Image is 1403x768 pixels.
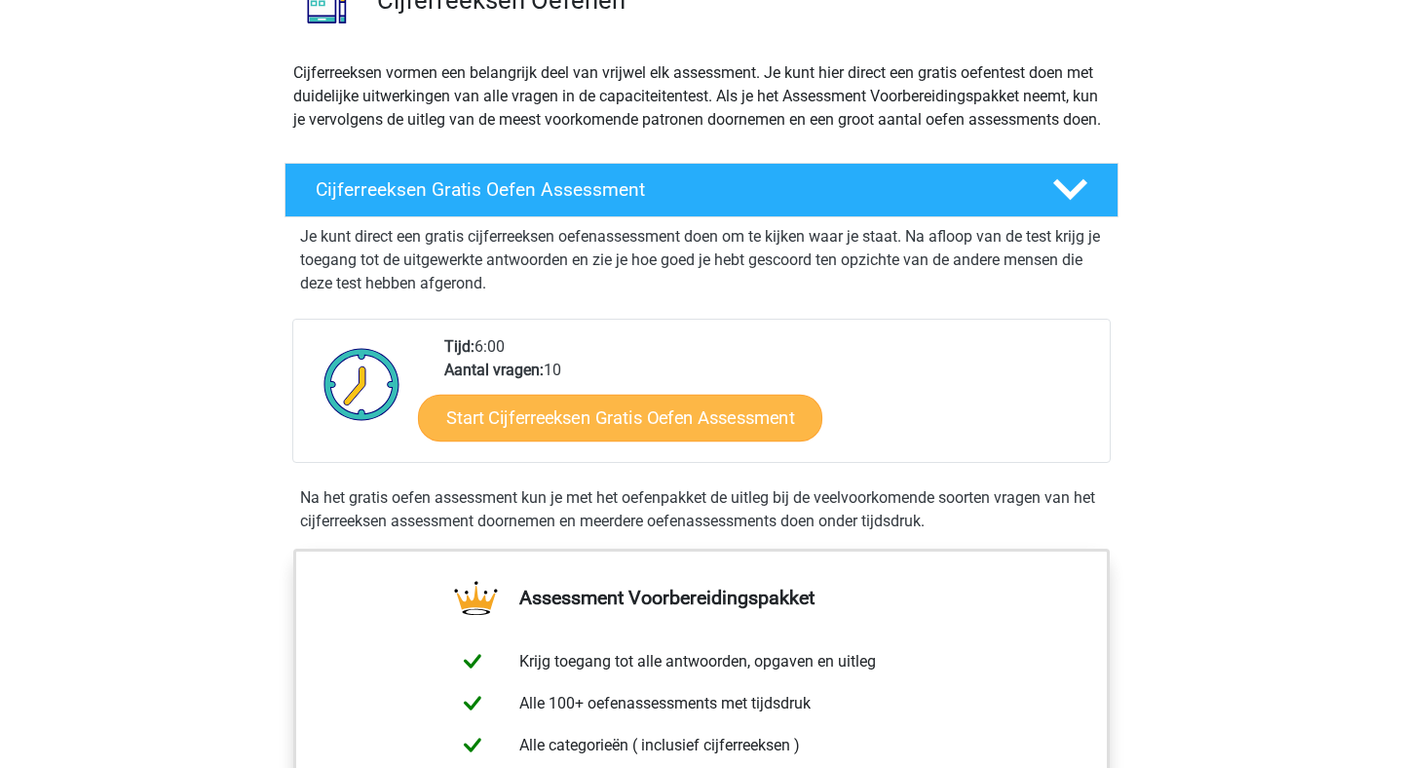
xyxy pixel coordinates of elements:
[313,335,411,433] img: Klok
[444,337,474,356] b: Tijd:
[292,486,1111,533] div: Na het gratis oefen assessment kun je met het oefenpakket de uitleg bij de veelvoorkomende soorte...
[316,178,1021,201] h4: Cijferreeksen Gratis Oefen Assessment
[444,361,544,379] b: Aantal vragen:
[430,335,1109,462] div: 6:00 10
[293,61,1110,132] p: Cijferreeksen vormen een belangrijk deel van vrijwel elk assessment. Je kunt hier direct een grat...
[300,225,1103,295] p: Je kunt direct een gratis cijferreeksen oefenassessment doen om te kijken waar je staat. Na afloo...
[277,163,1126,217] a: Cijferreeksen Gratis Oefen Assessment
[418,394,822,441] a: Start Cijferreeksen Gratis Oefen Assessment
